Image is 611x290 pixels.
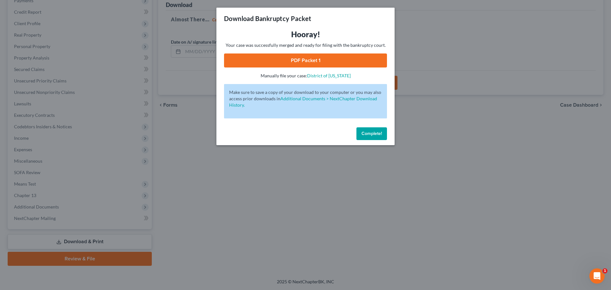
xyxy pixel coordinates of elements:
h3: Download Bankruptcy Packet [224,14,311,23]
p: Your case was successfully merged and ready for filing with the bankruptcy court. [224,42,387,48]
a: Additional Documents > NextChapter Download History. [229,96,377,108]
a: PDF Packet 1 [224,53,387,67]
span: Complete! [362,131,382,136]
button: Complete! [356,127,387,140]
span: 1 [602,268,607,273]
p: Manually file your case: [224,73,387,79]
iframe: Intercom live chat [589,268,605,284]
a: District of [US_STATE] [307,73,351,78]
h3: Hooray! [224,29,387,39]
p: Make sure to save a copy of your download to your computer or you may also access prior downloads in [229,89,382,108]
